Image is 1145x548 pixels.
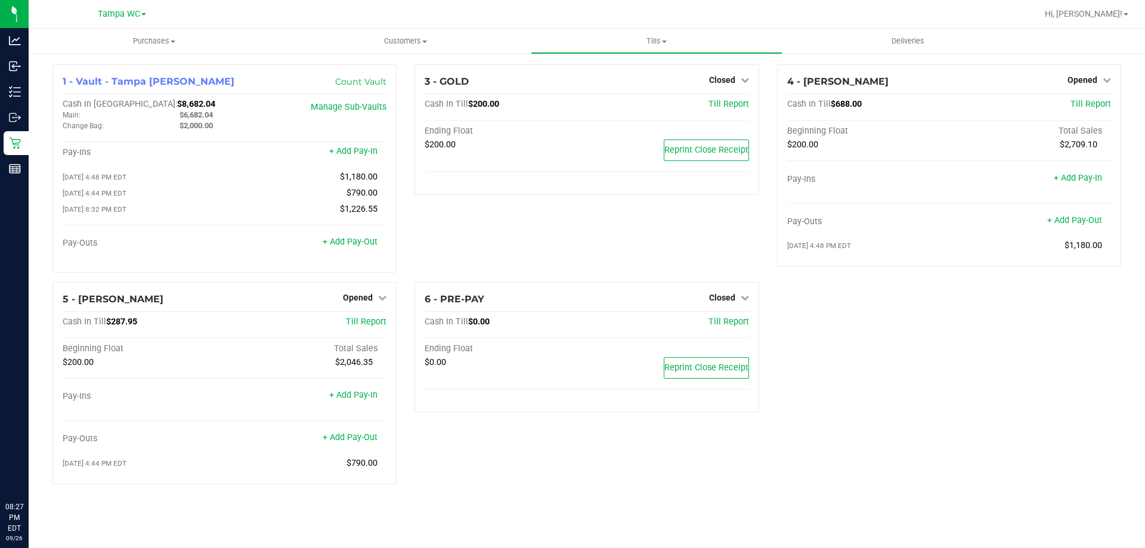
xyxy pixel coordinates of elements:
[63,317,106,327] span: Cash In Till
[1047,215,1102,225] a: + Add Pay-Out
[1054,173,1102,183] a: + Add Pay-In
[335,76,386,87] a: Count Vault
[29,36,280,47] span: Purchases
[5,501,23,534] p: 08:27 PM EDT
[63,238,225,249] div: Pay-Outs
[425,293,484,305] span: 6 - PRE-PAY
[346,458,377,468] span: $790.00
[9,137,21,149] inline-svg: Retail
[9,86,21,98] inline-svg: Inventory
[425,99,468,109] span: Cash In Till
[280,29,531,54] a: Customers
[1067,75,1097,85] span: Opened
[177,99,215,109] span: $8,682.04
[708,317,749,327] a: Till Report
[9,35,21,47] inline-svg: Analytics
[63,76,234,87] span: 1 - Vault - Tampa [PERSON_NAME]
[1064,240,1102,250] span: $1,180.00
[63,205,126,213] span: [DATE] 8:32 PM EDT
[831,99,862,109] span: $688.00
[340,204,377,214] span: $1,226.55
[425,317,468,327] span: Cash In Till
[9,112,21,123] inline-svg: Outbound
[787,242,851,250] span: [DATE] 4:48 PM EDT
[343,293,373,302] span: Opened
[425,343,587,354] div: Ending Float
[346,188,377,198] span: $790.00
[425,357,446,367] span: $0.00
[323,432,377,442] a: + Add Pay-Out
[787,174,949,185] div: Pay-Ins
[340,172,377,182] span: $1,180.00
[787,216,949,227] div: Pay-Outs
[664,357,749,379] button: Reprint Close Receipt
[63,173,126,181] span: [DATE] 4:48 PM EDT
[468,99,499,109] span: $200.00
[531,36,781,47] span: Tills
[335,357,373,367] span: $2,046.35
[787,76,889,87] span: 4 - [PERSON_NAME]
[425,76,469,87] span: 3 - GOLD
[329,146,377,156] a: + Add Pay-In
[180,121,213,130] span: $2,000.00
[329,390,377,400] a: + Add Pay-In
[875,36,940,47] span: Deliveries
[63,459,126,467] span: [DATE] 4:44 PM EDT
[63,343,225,354] div: Beginning Float
[311,102,386,112] a: Manage Sub-Vaults
[225,343,387,354] div: Total Sales
[1070,99,1111,109] a: Till Report
[63,189,126,197] span: [DATE] 4:44 PM EDT
[9,163,21,175] inline-svg: Reports
[709,293,735,302] span: Closed
[1060,140,1097,150] span: $2,709.10
[98,9,140,19] span: Tampa WC
[280,36,530,47] span: Customers
[63,434,225,444] div: Pay-Outs
[468,317,490,327] span: $0.00
[425,140,456,150] span: $200.00
[180,110,213,119] span: $6,682.04
[63,391,225,402] div: Pay-Ins
[12,453,48,488] iframe: Resource center
[664,363,748,373] span: Reprint Close Receipt
[949,126,1111,137] div: Total Sales
[787,126,949,137] div: Beginning Float
[106,317,137,327] span: $287.95
[9,60,21,72] inline-svg: Inbound
[782,29,1033,54] a: Deliveries
[63,357,94,367] span: $200.00
[1045,9,1122,18] span: Hi, [PERSON_NAME]!
[709,75,735,85] span: Closed
[708,99,749,109] a: Till Report
[323,237,377,247] a: + Add Pay-Out
[63,111,81,119] span: Main:
[346,317,386,327] a: Till Report
[531,29,782,54] a: Tills
[29,29,280,54] a: Purchases
[5,534,23,543] p: 09/26
[787,140,818,150] span: $200.00
[787,99,831,109] span: Cash In Till
[63,147,225,158] div: Pay-Ins
[664,145,748,155] span: Reprint Close Receipt
[63,99,177,109] span: Cash In [GEOGRAPHIC_DATA]:
[63,122,104,130] span: Change Bag:
[664,140,749,161] button: Reprint Close Receipt
[425,126,587,137] div: Ending Float
[63,293,163,305] span: 5 - [PERSON_NAME]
